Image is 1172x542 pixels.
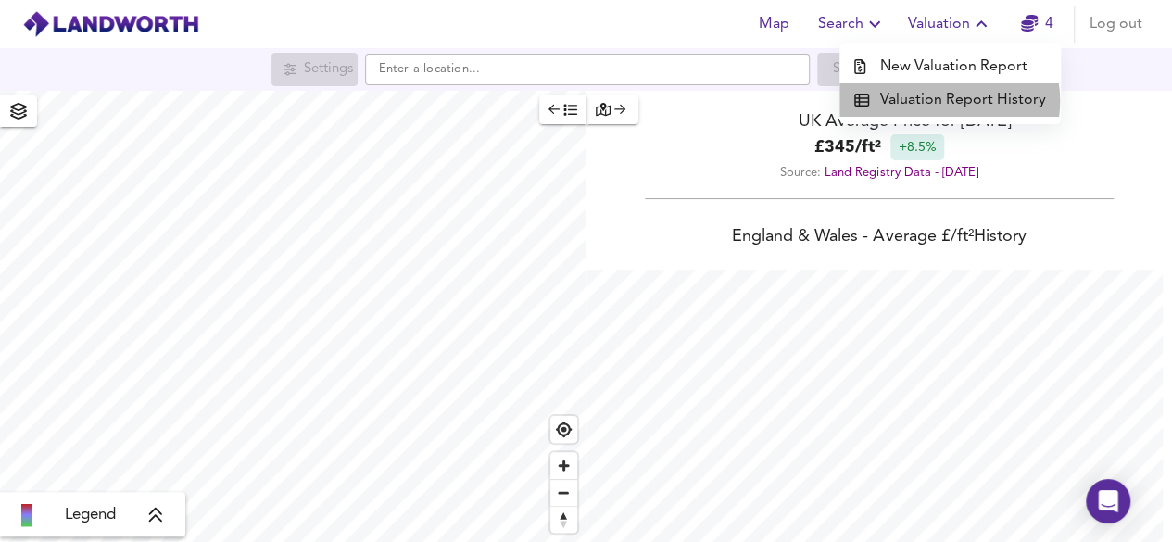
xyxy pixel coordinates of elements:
[818,11,886,37] span: Search
[1021,11,1053,37] a: 4
[1007,6,1066,43] button: 4
[22,10,199,38] img: logo
[550,416,577,443] button: Find my location
[550,452,577,479] button: Zoom in
[839,50,1061,83] a: New Valuation Report
[751,11,796,37] span: Map
[1082,6,1150,43] button: Log out
[817,53,901,86] div: Search for a location first or explore the map
[550,479,577,506] button: Zoom out
[825,167,977,179] a: Land Registry Data - [DATE]
[271,53,358,86] div: Search for a location first or explore the map
[550,506,577,533] button: Reset bearing to north
[1090,11,1142,37] span: Log out
[65,504,116,526] span: Legend
[814,135,881,160] b: £ 345 / ft²
[550,507,577,533] span: Reset bearing to north
[908,11,992,37] span: Valuation
[901,6,1000,43] button: Valuation
[839,83,1061,117] a: Valuation Report History
[550,480,577,506] span: Zoom out
[744,6,803,43] button: Map
[365,54,810,85] input: Enter a location...
[1086,479,1130,523] div: Open Intercom Messenger
[890,134,944,160] div: +8.5%
[811,6,893,43] button: Search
